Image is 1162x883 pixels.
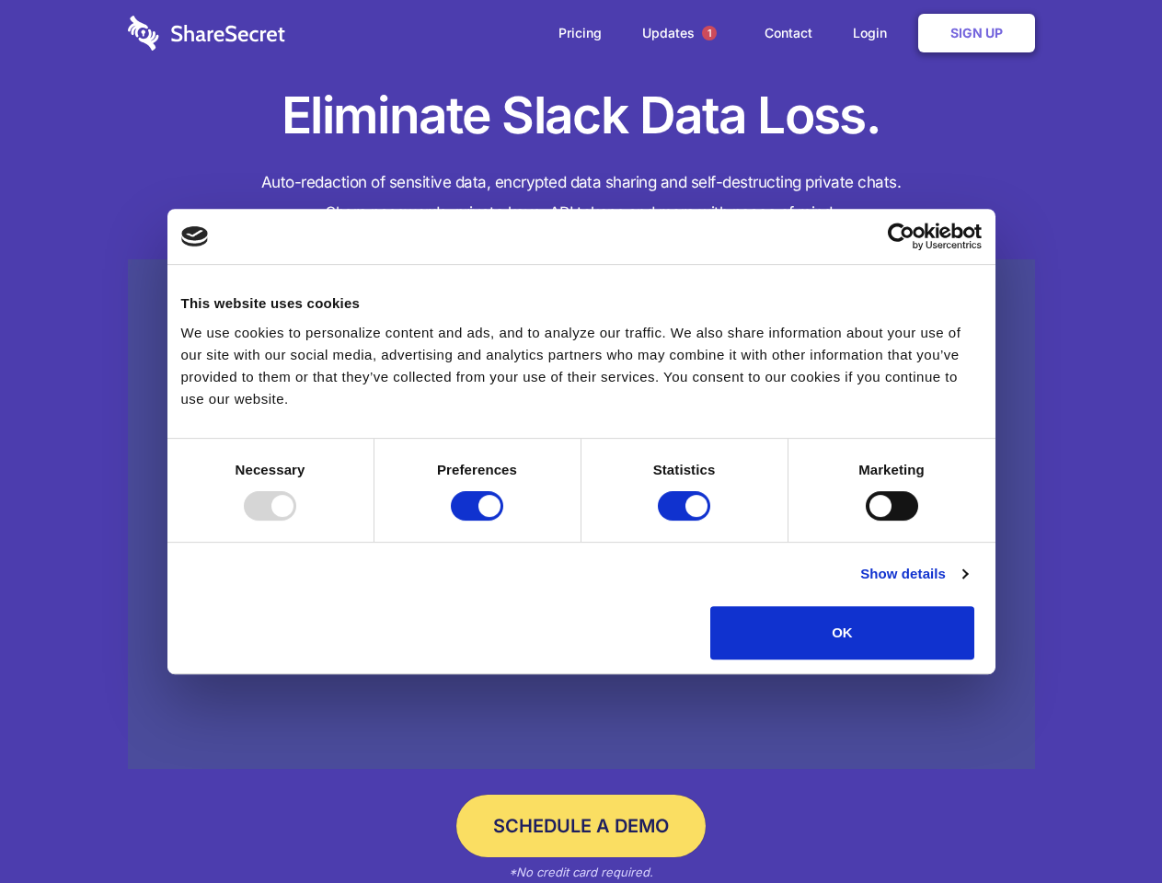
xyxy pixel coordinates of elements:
em: *No credit card required. [509,865,653,879]
strong: Statistics [653,462,716,477]
img: logo [181,226,209,247]
h1: Eliminate Slack Data Loss. [128,83,1035,149]
a: Pricing [540,5,620,62]
strong: Preferences [437,462,517,477]
a: Sign Up [918,14,1035,52]
a: Contact [746,5,831,62]
span: 1 [702,26,717,40]
a: Usercentrics Cookiebot - opens in a new window [821,223,982,250]
strong: Necessary [236,462,305,477]
h4: Auto-redaction of sensitive data, encrypted data sharing and self-destructing private chats. Shar... [128,167,1035,228]
div: We use cookies to personalize content and ads, and to analyze our traffic. We also share informat... [181,322,982,410]
img: logo-wordmark-white-trans-d4663122ce5f474addd5e946df7df03e33cb6a1c49d2221995e7729f52c070b2.svg [128,16,285,51]
div: This website uses cookies [181,292,982,315]
button: OK [710,606,974,659]
a: Login [834,5,915,62]
a: Show details [860,563,967,585]
strong: Marketing [858,462,925,477]
a: Wistia video thumbnail [128,259,1035,770]
a: Schedule a Demo [456,795,706,857]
